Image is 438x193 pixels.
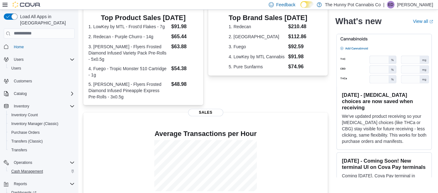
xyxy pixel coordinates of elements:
[9,146,75,154] span: Transfers
[11,180,29,188] button: Reports
[171,33,198,40] dd: $65.44
[429,20,433,23] svg: External link
[11,148,27,153] span: Transfers
[11,102,32,110] button: Inventory
[88,44,169,62] dt: 3. [PERSON_NAME] - Flyers Frosted Diamond Infused Variety Pack Pre-Rolls - 5x0.5g
[171,23,198,30] dd: $91.98
[171,43,198,50] dd: $63.88
[6,167,77,176] button: Cash Management
[9,120,75,128] span: Inventory Manager (Classic)
[9,129,42,136] a: Purchase Orders
[288,43,307,50] dd: $92.59
[1,102,77,111] button: Inventory
[11,139,43,144] span: Transfers (Classic)
[88,81,169,100] dt: 5. [PERSON_NAME] - Flyers Frosted Diamond Infused Pineapple Express Pre-Rolls - 3x0.5g
[14,57,24,62] span: Users
[335,16,381,26] h2: What's new
[383,1,384,8] p: |
[14,79,32,84] span: Customers
[397,1,433,8] p: [PERSON_NAME]
[11,66,21,71] span: Users
[11,90,29,97] button: Catalog
[9,138,45,145] a: Transfers (Classic)
[11,121,58,126] span: Inventory Manager (Classic)
[387,1,394,8] div: Emmerson Dias
[11,90,75,97] span: Catalog
[11,130,40,135] span: Purchase Orders
[6,119,77,128] button: Inventory Manager (Classic)
[171,81,198,88] dd: $48.98
[1,42,77,51] button: Home
[9,168,75,175] span: Cash Management
[13,2,41,8] img: Cova
[88,130,323,138] h4: Average Transactions per Hour
[171,65,198,72] dd: $54.38
[11,77,34,85] a: Customers
[11,56,26,63] button: Users
[6,146,77,154] button: Transfers
[11,77,75,85] span: Customers
[9,65,75,72] span: Users
[229,14,307,22] h3: Top Brand Sales [DATE]
[229,34,286,40] dt: 2. [GEOGRAPHIC_DATA]
[88,23,169,30] dt: 1. LowKey by MTL - Frost'd Flakes - 7g
[11,56,75,63] span: Users
[9,138,75,145] span: Transfers (Classic)
[276,2,295,8] span: Feedback
[188,109,223,116] span: Sales
[6,111,77,119] button: Inventory Count
[9,129,75,136] span: Purchase Orders
[342,113,426,144] p: We've updated product receiving so your [MEDICAL_DATA] choices (like THCa or CBG) stay visible fo...
[288,23,307,30] dd: $210.48
[88,65,169,78] dt: 4. Fuego - Tropic Monster 510 Cartridge - 1g
[88,14,198,22] h3: Top Product Sales [DATE]
[14,91,27,96] span: Catalog
[9,65,24,72] a: Users
[342,158,426,170] h3: [DATE] - Coming Soon! New terminal UI on Cova Pay terminals
[11,159,35,166] button: Operations
[288,63,307,70] dd: $74.96
[288,53,307,60] dd: $91.98
[18,13,75,26] span: Load All Apps in [GEOGRAPHIC_DATA]
[11,112,38,117] span: Inventory Count
[14,160,32,165] span: Operations
[14,104,29,109] span: Inventory
[288,33,307,40] dd: $112.86
[342,92,426,111] h3: [DATE] - [MEDICAL_DATA] choices are now saved when receiving
[229,44,286,50] dt: 3. Fuego
[9,168,45,175] a: Cash Management
[6,128,77,137] button: Purchase Orders
[413,19,433,24] a: View allExternal link
[11,169,43,174] span: Cash Management
[1,76,77,86] button: Customers
[9,111,40,119] a: Inventory Count
[88,34,169,40] dt: 2. Redecan - Purple Churro - 14g
[14,181,27,186] span: Reports
[229,23,286,30] dt: 1. Redecan
[11,159,75,166] span: Operations
[11,180,75,188] span: Reports
[6,137,77,146] button: Transfers (Classic)
[229,64,286,70] dt: 5. Pure Sunfarms
[1,89,77,98] button: Catalog
[325,1,381,8] p: The Hunny Pot Cannabis Co
[9,120,61,128] a: Inventory Manager (Classic)
[11,43,75,51] span: Home
[9,111,75,119] span: Inventory Count
[388,1,393,8] span: ED
[9,146,29,154] a: Transfers
[14,44,24,50] span: Home
[11,102,75,110] span: Inventory
[300,1,314,8] input: Dark Mode
[6,64,77,73] button: Users
[11,43,26,51] a: Home
[229,54,286,60] dt: 4. LowKey by MTL Cannabis
[1,55,77,64] button: Users
[1,180,77,188] button: Reports
[1,158,77,167] button: Operations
